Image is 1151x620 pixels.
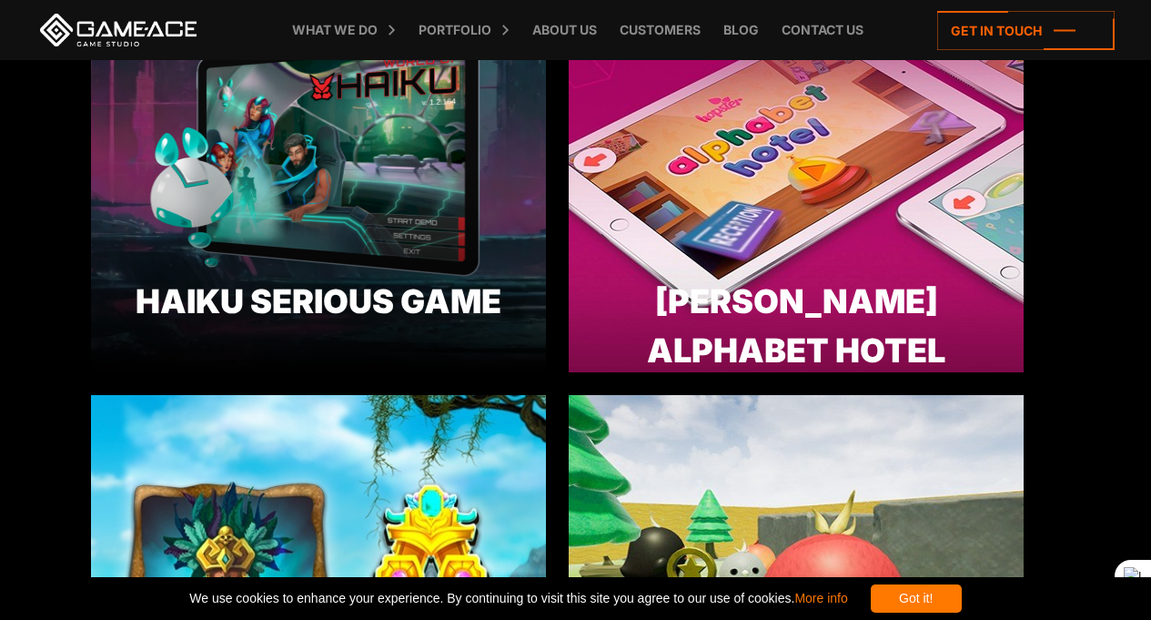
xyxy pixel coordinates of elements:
span: We use cookies to enhance your experience. By continuing to visit this site you agree to our use ... [189,584,847,613]
div: [PERSON_NAME] Alphabet Hotel [569,277,1024,375]
div: Got it! [871,584,962,613]
a: More info [794,591,847,605]
div: Haiku Serious Game [91,277,546,326]
a: Get in touch [937,11,1115,50]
